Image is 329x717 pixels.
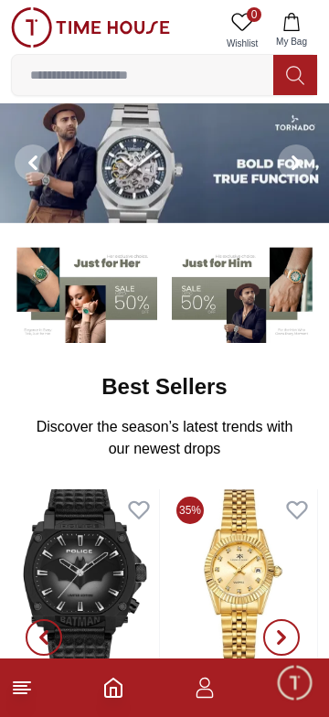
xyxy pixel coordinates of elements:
img: Men's Watches Banner [172,241,318,343]
h2: Best Sellers [101,372,227,401]
span: 35% [176,497,204,524]
a: Home [102,677,124,699]
img: Kenneth Scott Women Analog Beige Dial Watch - K22536-GBGC [169,489,317,672]
div: Chat Widget [275,663,315,703]
button: My Bag [265,7,318,54]
img: ... [11,7,170,48]
a: 0Wishlist [219,7,265,54]
span: My Bag [269,35,314,48]
span: 0 [247,7,261,22]
img: POLICE BATMAN Men's Analog Black Dial Watch - PEWGD0022601 [11,489,159,672]
p: Discover the season’s latest trends with our newest drops [26,416,303,460]
img: Women's Watches Banner [11,241,157,343]
span: Wishlist [219,37,265,50]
